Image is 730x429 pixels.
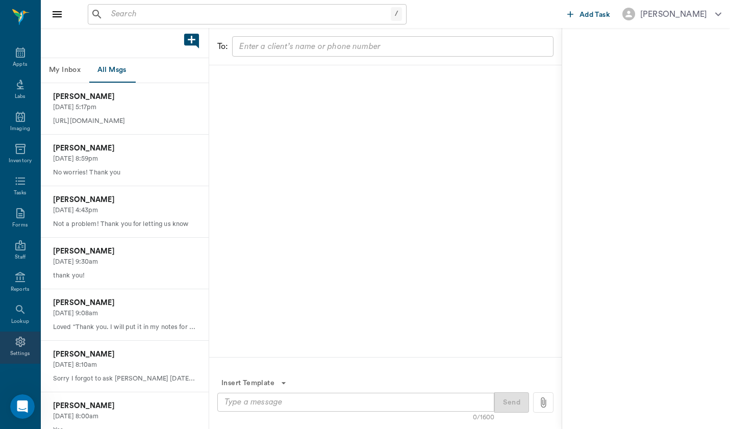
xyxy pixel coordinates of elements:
[9,157,32,165] div: Inventory
[178,4,197,23] button: Home
[15,254,26,261] div: Staff
[107,7,391,21] input: Search
[53,349,196,360] p: [PERSON_NAME]
[217,40,228,53] div: To:
[16,274,159,294] div: Our usual reply time 🕒
[8,59,196,72] div: [DATE]
[16,229,159,269] div: You’ll get replies here and in your email: ✉️
[53,103,196,112] p: [DATE] 5:17pm
[14,189,27,197] div: Tasks
[53,400,196,412] p: [PERSON_NAME]
[53,219,196,229] p: Not a problem! Thank you for letting us know
[10,350,31,358] div: Settings
[563,5,614,23] button: Add Task
[8,223,167,300] div: You’ll get replies here and in your email:✉️[PERSON_NAME][EMAIL_ADDRESS][DOMAIN_NAME]Our usual re...
[12,221,28,229] div: Forms
[49,5,69,13] h1: Coco
[53,257,196,267] p: [DATE] 9:30am
[9,313,195,330] textarea: Message…
[53,168,196,178] p: No worries! Thank you
[7,4,26,23] button: go back
[11,318,29,325] div: Lookup
[41,58,209,83] div: Message tabs
[37,308,196,340] div: never mind on #1 - but the 2/3 notes stand :)
[32,334,40,342] button: Gif picker
[89,58,135,83] button: All Msgs
[53,116,196,126] p: [URL][DOMAIN_NAME]
[37,72,196,215] div: Good morning!wanted to touch base on a few things:1. Not all of our clients are receiving reminde...
[16,334,24,342] button: Emoji picker
[48,334,57,342] button: Upload attachment
[49,13,127,23] p: The team can also help
[217,374,291,393] button: Insert Template
[47,4,67,24] button: Close drawer
[53,322,196,332] p: Loved “Thank you. I will put it in my notes for next time.”
[53,412,196,421] p: [DATE] 8:00am
[53,309,196,318] p: [DATE] 9:08am
[473,413,494,422] div: 0/1600
[53,297,196,309] p: [PERSON_NAME]
[29,6,45,22] img: Profile image for Coco
[53,91,196,103] p: [PERSON_NAME]
[53,246,196,257] p: [PERSON_NAME]
[45,79,188,209] div: Good morning! wanted to touch base on a few things: 1. Not all of our clients are receiving remin...
[53,143,196,154] p: [PERSON_NAME]
[53,360,196,370] p: [DATE] 8:10am
[16,249,156,268] b: [PERSON_NAME][EMAIL_ADDRESS][DOMAIN_NAME]
[13,61,27,68] div: Appts
[53,374,196,384] p: Sorry I forgot to ask [PERSON_NAME] [DATE], she said no not [DATE] thank you though
[391,7,402,21] div: /
[175,330,191,346] button: Send a message…
[640,8,707,20] div: [PERSON_NAME]
[8,72,196,223] div: Brittany says…
[235,39,549,54] input: Enter a client’s name or phone number
[53,206,196,215] p: [DATE] 4:43pm
[53,154,196,164] p: [DATE] 8:59pm
[53,271,196,281] p: thank you!
[15,93,26,100] div: Labs
[8,223,196,309] div: Coco says…
[25,285,96,293] b: under 15 minutes
[53,194,196,206] p: [PERSON_NAME]
[10,125,30,133] div: Imaging
[11,286,30,293] div: Reports
[10,394,35,419] iframe: Intercom live chat
[41,58,89,83] button: My Inbox
[614,5,729,23] button: [PERSON_NAME]
[8,308,196,348] div: Brittany says…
